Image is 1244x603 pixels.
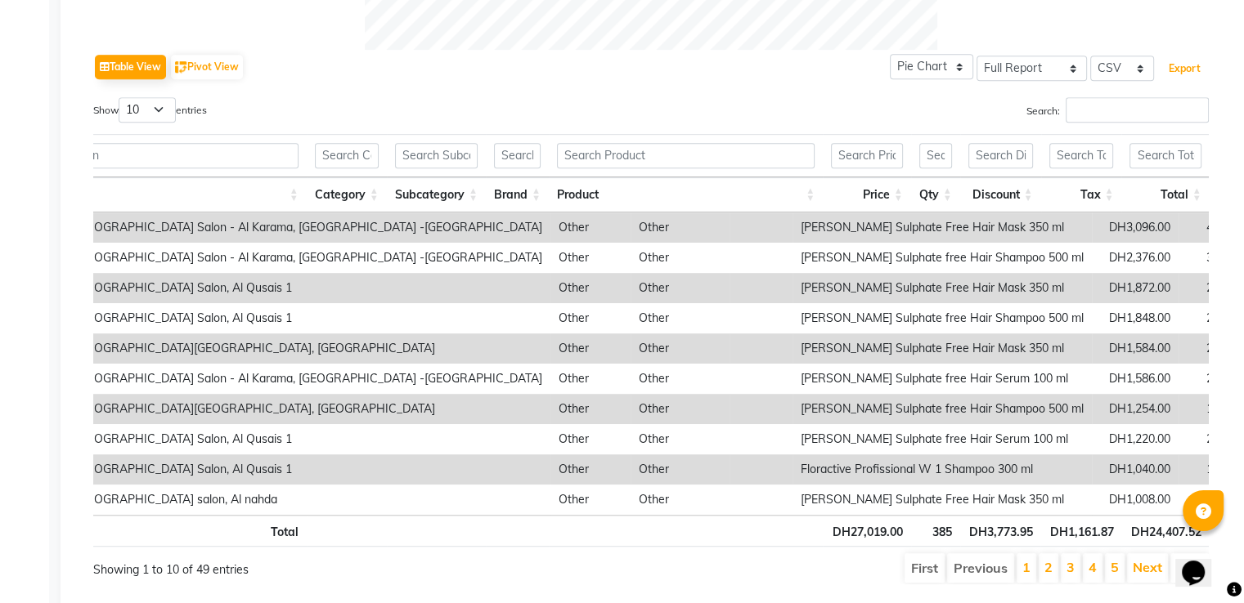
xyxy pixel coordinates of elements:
th: DH1,161.87 [1040,515,1121,547]
th: 385 [911,515,960,547]
td: Other [631,333,730,364]
td: Other [631,485,730,515]
input: Search Category [315,143,379,168]
td: [PERSON_NAME] Sulphate free Hair Shampoo 500 ml [793,394,1092,424]
td: 14 [1179,485,1228,515]
td: 20 [1179,424,1228,454]
td: DH1,220.00 [1092,424,1179,454]
td: Other [631,212,730,243]
input: Search: [1066,97,1209,123]
td: DH2,376.00 [1092,243,1179,273]
td: DH1,254.00 [1092,394,1179,424]
td: Other [631,424,730,454]
td: Other [631,454,730,485]
th: DH27,019.00 [823,515,910,547]
input: Search Discount [968,143,1033,168]
th: Price: activate to sort column ascending [823,177,910,212]
td: DH1,848.00 [1092,303,1179,333]
td: Other [631,394,730,424]
td: Other [631,364,730,394]
td: Other [631,273,730,303]
a: 1 [1022,559,1031,575]
td: Other [550,273,631,303]
th: Category: activate to sort column ascending [307,177,387,212]
label: Show entries [93,97,207,123]
button: Export [1162,55,1207,83]
td: 36 [1179,243,1228,273]
td: Other [550,212,631,243]
td: [PERSON_NAME] Sulphate free Hair Serum 100 ml [793,364,1092,394]
td: [PERSON_NAME] Sulphate Free Hair Mask 350 ml [793,485,1092,515]
div: Showing 1 to 10 of 49 entries [93,552,544,578]
th: DH3,773.95 [960,515,1041,547]
input: Search Product [557,143,815,168]
input: Search Location [7,143,299,168]
td: 13 [1179,454,1228,485]
td: Other [550,485,631,515]
td: 26 [1179,273,1228,303]
th: Qty: activate to sort column ascending [911,177,960,212]
td: Other [550,243,631,273]
td: Floractive Profissional W 1 Shampoo 300 ml [793,454,1092,485]
input: Search Price [831,143,902,168]
td: Other [631,303,730,333]
input: Search Total [1129,143,1201,168]
td: Other [550,333,631,364]
td: DH1,584.00 [1092,333,1179,364]
a: 4 [1089,559,1097,575]
td: [PERSON_NAME] Sulphate free Hair Shampoo 500 ml [793,243,1092,273]
label: Search: [1026,97,1209,123]
td: [PERSON_NAME] Sulphate free Hair Serum 100 ml [793,424,1092,454]
input: Search Subcategory [395,143,478,168]
td: Other [550,364,631,394]
select: Showentries [119,97,176,123]
th: Tax: activate to sort column ascending [1041,177,1122,212]
td: [PERSON_NAME] Sulphate free Hair Shampoo 500 ml [793,303,1092,333]
td: Other [550,454,631,485]
th: Subcategory: activate to sort column ascending [387,177,486,212]
td: DH1,040.00 [1092,454,1179,485]
th: DH24,407.52 [1121,515,1209,547]
img: pivot.png [175,61,187,74]
th: Brand: activate to sort column ascending [486,177,549,212]
th: Discount: activate to sort column ascending [960,177,1041,212]
a: 2 [1044,559,1053,575]
button: Table View [95,55,166,79]
td: 22 [1179,333,1228,364]
a: 3 [1067,559,1075,575]
button: Pivot View [171,55,243,79]
iframe: chat widget [1175,538,1228,587]
input: Search Qty [919,143,952,168]
th: Total: activate to sort column ascending [1121,177,1209,212]
td: DH1,872.00 [1092,273,1179,303]
td: Other [550,424,631,454]
td: DH3,096.00 [1092,212,1179,243]
input: Search Brand [494,143,541,168]
td: Other [550,303,631,333]
a: 5 [1111,559,1119,575]
td: 43 [1179,212,1228,243]
a: Next [1133,559,1162,575]
td: Other [631,243,730,273]
td: DH1,008.00 [1092,485,1179,515]
td: [PERSON_NAME] Sulphate Free Hair Mask 350 ml [793,273,1092,303]
td: [PERSON_NAME] Sulphate Free Hair Mask 350 ml [793,212,1092,243]
td: DH1,586.00 [1092,364,1179,394]
td: [PERSON_NAME] Sulphate Free Hair Mask 350 ml [793,333,1092,364]
td: 28 [1179,303,1228,333]
td: Other [550,394,631,424]
input: Search Tax [1049,143,1114,168]
th: Product: activate to sort column ascending [549,177,823,212]
td: 26 [1179,364,1228,394]
td: 19 [1179,394,1228,424]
